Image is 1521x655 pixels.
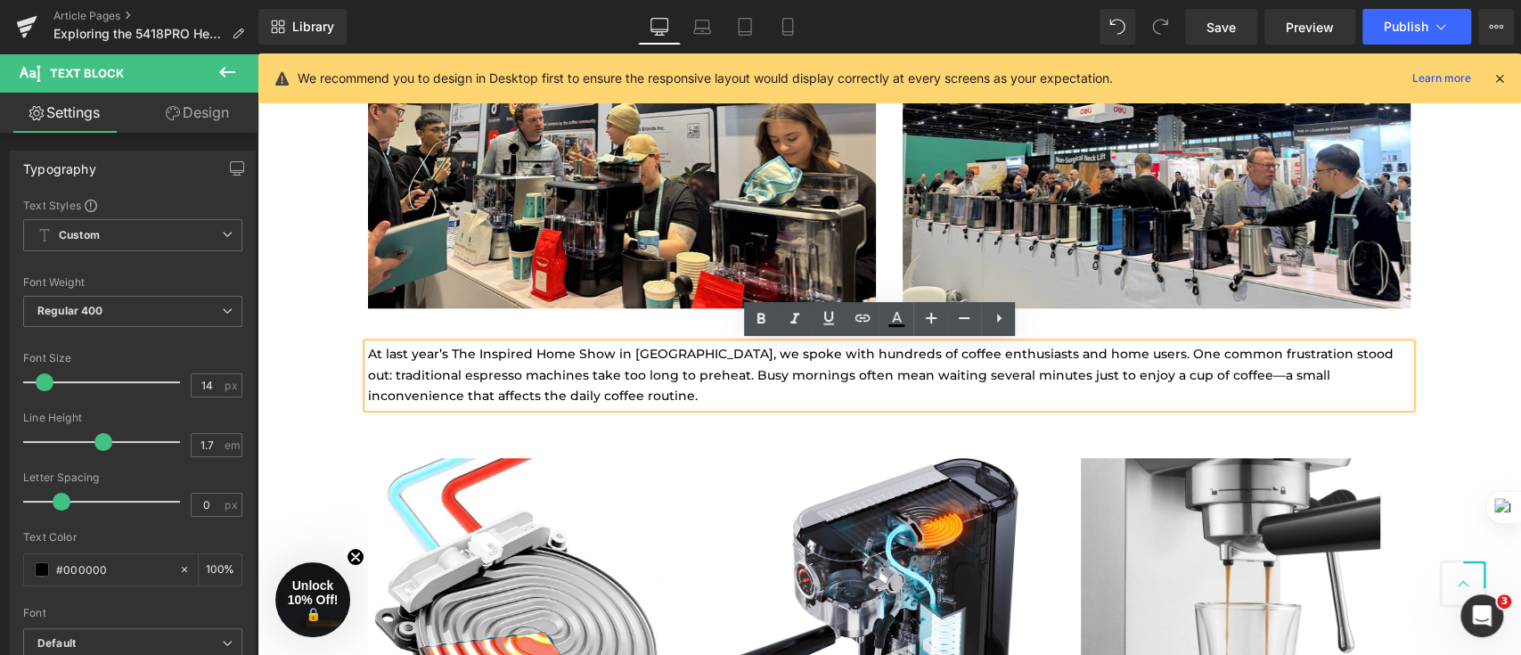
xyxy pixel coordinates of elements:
a: Mobile [766,9,809,45]
div: Line Height [23,412,242,424]
div: Text Styles [23,198,242,212]
div: Font Size [23,352,242,364]
span: 3 [1497,594,1511,609]
i: Default [37,636,76,651]
input: Color [56,560,170,579]
button: Undo [1100,9,1135,45]
a: Learn more [1405,68,1478,89]
span: px [225,380,240,391]
a: Tablet [724,9,766,45]
button: More [1478,9,1514,45]
a: Laptop [681,9,724,45]
a: Preview [1264,9,1355,45]
span: Library [292,19,334,35]
button: Redo [1142,9,1178,45]
a: Article Pages [53,9,258,23]
span: px [225,499,240,511]
b: Regular 400 [37,304,103,317]
span: Save [1206,18,1236,37]
span: Text Block [50,66,124,80]
a: Desktop [638,9,681,45]
span: em [225,439,240,451]
iframe: Intercom live chat [1460,594,1503,637]
div: Font [23,607,242,619]
span: Exploring the 5418PRO Heating System: Faster Heating, Faster Coffee Enjoyment [53,27,225,41]
span: Preview [1286,18,1334,37]
p: We recommend you to design in Desktop first to ensure the responsive layout would display correct... [298,69,1113,88]
div: Typography [23,151,96,176]
div: % [199,554,241,585]
div: Text Color [23,531,242,544]
div: Letter Spacing [23,471,242,484]
p: At last year’s The Inspired Home Show in [GEOGRAPHIC_DATA], we spoke with hundreds of coffee enth... [110,291,1153,354]
div: Font Weight [23,276,242,289]
a: Design [133,93,262,133]
b: Custom [59,228,100,243]
span: Publish [1384,20,1428,34]
a: New Library [258,9,347,45]
button: Publish [1362,9,1471,45]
